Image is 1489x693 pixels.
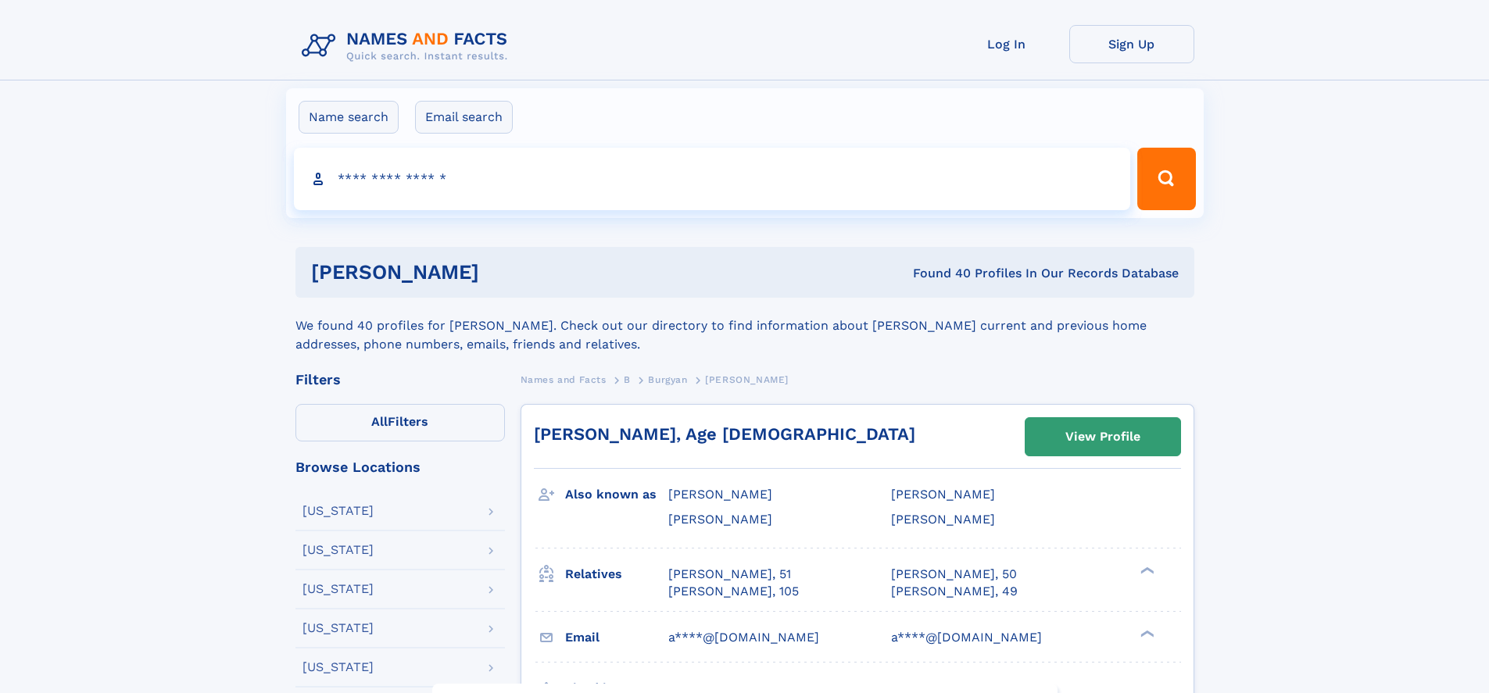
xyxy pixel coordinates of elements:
div: Found 40 Profiles In Our Records Database [696,265,1179,282]
input: search input [294,148,1131,210]
h3: Email [565,624,668,651]
div: We found 40 profiles for [PERSON_NAME]. Check out our directory to find information about [PERSON... [295,298,1194,354]
div: View Profile [1065,419,1140,455]
span: [PERSON_NAME] [705,374,789,385]
span: [PERSON_NAME] [891,512,995,527]
a: Sign Up [1069,25,1194,63]
h3: Relatives [565,561,668,588]
div: [US_STATE] [302,505,374,517]
label: Email search [415,101,513,134]
a: B [624,370,631,389]
div: ❯ [1136,628,1155,638]
a: View Profile [1025,418,1180,455]
div: Browse Locations [295,460,505,474]
span: B [624,374,631,385]
div: [US_STATE] [302,661,374,673]
div: Filters [295,373,505,387]
label: Filters [295,404,505,441]
a: [PERSON_NAME], 105 [668,583,799,600]
span: [PERSON_NAME] [668,512,772,527]
a: Log In [944,25,1069,63]
span: [PERSON_NAME] [891,487,995,502]
a: [PERSON_NAME], Age [DEMOGRAPHIC_DATA] [534,424,915,444]
div: [US_STATE] [302,544,374,556]
h3: Also known as [565,481,668,508]
div: ❯ [1136,565,1155,575]
a: Burgyan [648,370,687,389]
img: Logo Names and Facts [295,25,521,67]
a: Names and Facts [521,370,607,389]
a: [PERSON_NAME], 50 [891,566,1017,583]
span: Burgyan [648,374,687,385]
a: [PERSON_NAME], 49 [891,583,1018,600]
a: [PERSON_NAME], 51 [668,566,791,583]
span: All [371,414,388,429]
h1: [PERSON_NAME] [311,263,696,282]
label: Name search [299,101,399,134]
span: [PERSON_NAME] [668,487,772,502]
button: Search Button [1137,148,1195,210]
div: [US_STATE] [302,622,374,634]
div: [US_STATE] [302,583,374,595]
